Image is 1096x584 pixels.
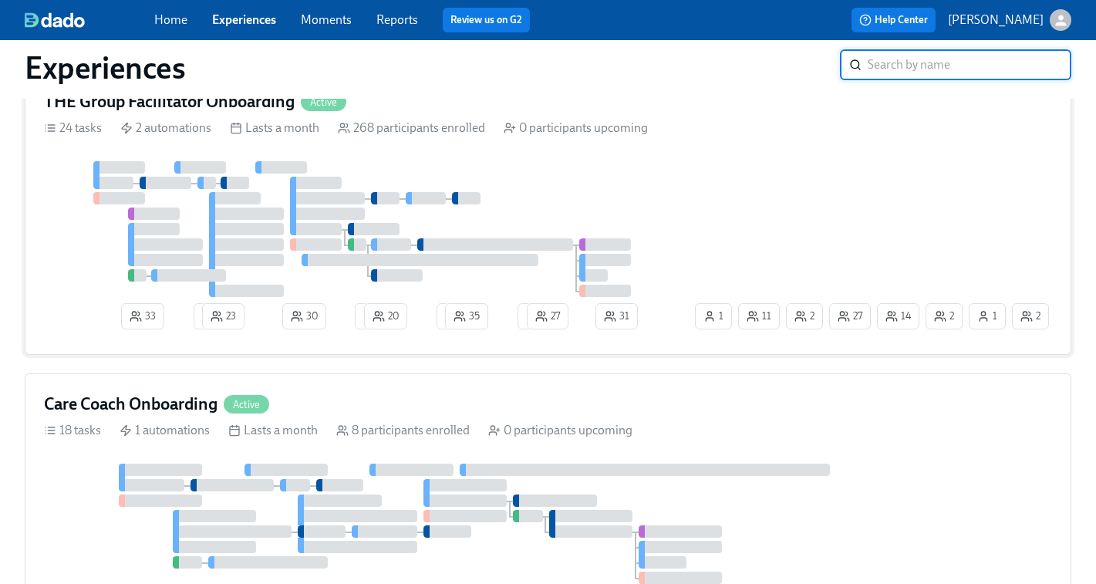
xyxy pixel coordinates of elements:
h4: THE Group Facilitator Onboarding [44,90,295,113]
button: 33 [121,303,164,329]
span: Active [301,96,346,108]
div: 1 automations [120,422,210,439]
a: Reports [376,12,418,27]
a: Review us on G2 [450,12,522,28]
p: [PERSON_NAME] [948,12,1044,29]
div: 24 tasks [44,120,102,137]
button: 27 [829,303,871,329]
span: 2 [1020,309,1040,324]
div: 18 tasks [44,422,101,439]
span: 1 [703,309,723,324]
span: 2 [794,309,814,324]
button: 31 [595,303,638,329]
span: Active [224,399,269,410]
button: 1 [518,303,555,329]
button: 11 [738,303,780,329]
span: 35 [454,309,480,324]
button: 27 [527,303,568,329]
div: 268 participants enrolled [338,120,485,137]
button: 4 [355,303,393,329]
button: 30 [282,303,326,329]
span: 23 [211,309,236,324]
div: 8 participants enrolled [336,422,470,439]
span: 20 [373,309,399,324]
button: 35 [445,303,488,329]
button: 2 [437,303,474,329]
a: THE Group Facilitator OnboardingActive24 tasks 2 automations Lasts a month 268 participants enrol... [25,71,1071,355]
span: 27 [838,309,862,324]
span: 14 [885,309,911,324]
span: 11 [747,309,771,324]
button: [PERSON_NAME] [948,9,1071,31]
button: 14 [877,303,919,329]
div: 0 participants upcoming [488,422,632,439]
button: 23 [202,303,244,329]
button: 1 [969,303,1006,329]
a: Home [154,12,187,27]
h4: Care Coach Onboarding [44,393,218,416]
span: 27 [535,309,560,324]
div: 2 automations [120,120,211,137]
img: dado [25,12,85,28]
div: Lasts a month [230,120,319,137]
span: 33 [130,309,156,324]
a: Experiences [212,12,276,27]
span: Help Center [859,12,928,28]
button: Review us on G2 [443,8,530,32]
span: 1 [526,309,546,324]
span: 31 [604,309,629,324]
div: 0 participants upcoming [504,120,648,137]
h1: Experiences [25,49,186,86]
button: 20 [364,303,407,329]
button: 2 [194,303,231,329]
div: Lasts a month [228,422,318,439]
a: Moments [301,12,352,27]
span: 30 [291,309,318,324]
button: 2 [926,303,963,329]
button: 2 [1012,303,1049,329]
span: 2 [934,309,954,324]
button: 1 [695,303,732,329]
button: 2 [786,303,823,329]
button: Help Center [852,8,936,32]
a: dado [25,12,154,28]
span: 1 [977,309,997,324]
input: Search by name [868,49,1071,80]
